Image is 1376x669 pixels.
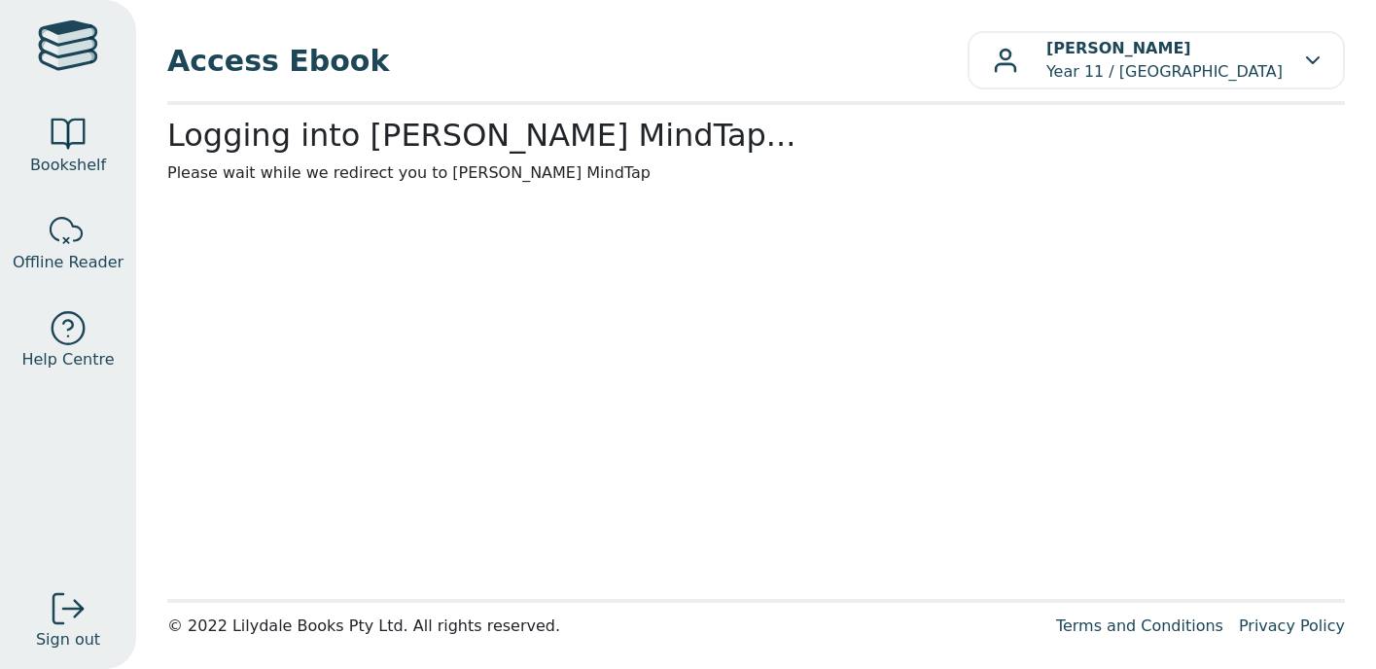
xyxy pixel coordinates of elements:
span: Offline Reader [13,251,123,274]
div: © 2022 Lilydale Books Pty Ltd. All rights reserved. [167,615,1041,638]
button: [PERSON_NAME]Year 11 / [GEOGRAPHIC_DATA] [968,31,1345,89]
p: Year 11 / [GEOGRAPHIC_DATA] [1046,37,1283,84]
span: Help Centre [21,348,114,371]
p: Please wait while we redirect you to [PERSON_NAME] MindTap [167,161,1345,185]
a: Terms and Conditions [1056,616,1223,635]
span: Bookshelf [30,154,106,177]
b: [PERSON_NAME] [1046,39,1191,57]
span: Sign out [36,628,100,651]
h2: Logging into [PERSON_NAME] MindTap... [167,117,1345,154]
span: Access Ebook [167,39,968,83]
a: Privacy Policy [1239,616,1345,635]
